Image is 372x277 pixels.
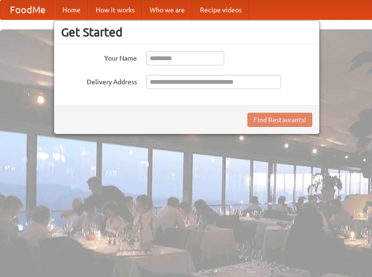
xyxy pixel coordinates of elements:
[247,113,312,127] button: Find Restaurants!
[61,25,312,39] h3: Get Started
[61,51,137,63] label: Your Name
[142,0,192,19] a: Who we are
[192,0,249,19] a: Recipe videos
[55,0,88,19] a: Home
[88,0,142,19] a: How it works
[0,0,55,19] a: FoodMe
[61,75,137,87] label: Delivery Address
